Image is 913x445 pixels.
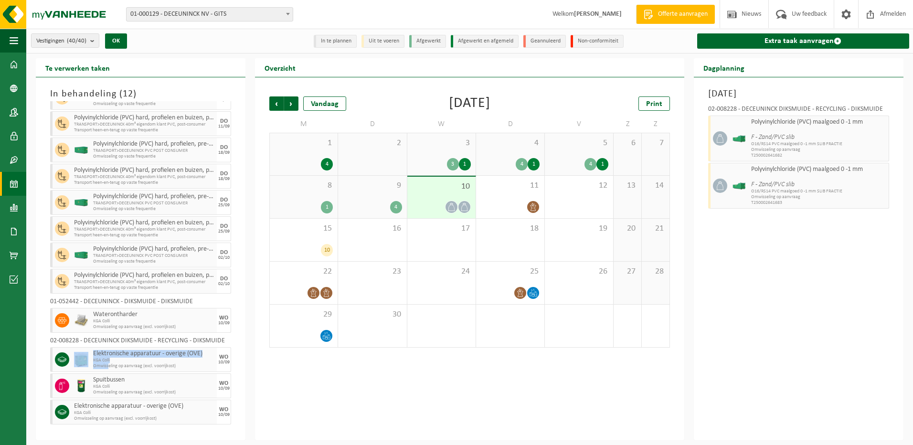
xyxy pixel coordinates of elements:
span: 13 [618,180,637,191]
img: PB-OT-0200-MET-00-03 [74,379,88,393]
span: Polyvinylchloride (PVC) maalgoed 0 -1 mm [751,118,886,126]
span: 01-000129 - DECEUNINCK NV - GITS [126,7,293,21]
span: 10 [412,181,471,192]
span: Transport heen-en-terug op vaste frequentie [74,180,214,186]
span: Omwisseling op aanvraag [751,194,886,200]
span: Polyvinylchloride (PVC) hard, profielen, pre-consumer [93,193,214,201]
span: 27 [618,266,637,277]
img: HK-XC-40-GN-00 [74,252,88,259]
span: 8 [275,180,333,191]
div: 4 [584,158,596,170]
div: WO [219,407,228,413]
span: Polyvinylchloride (PVC) hard, profielen en buizen, post-consumer [74,219,214,227]
span: Omwisseling op aanvraag (excl. voorrijkost) [93,390,214,395]
div: 3 [447,158,459,170]
li: Geannuleerd [523,35,566,48]
img: HK-XO-16-GN-00 [732,135,746,142]
span: KGA Colli [93,384,214,390]
count: (40/40) [67,38,86,44]
span: 26 [550,266,608,277]
span: 19 [550,223,608,234]
div: 10 [321,244,333,256]
td: W [407,116,476,133]
span: 14 [647,180,665,191]
span: Polyvinylchloride (PVC) hard, profielen en buizen, post-consumer [74,167,214,174]
span: Polyvinylchloride (PVC) hard, profielen, pre-consumer [93,245,214,253]
div: 02/10 [218,255,230,260]
td: D [476,116,545,133]
span: Vorige [269,96,284,111]
span: KGA Colli [74,410,214,416]
span: TRANSPORT>DECEUNINCK PVC POST CONSUMER [93,253,214,259]
div: WO [219,315,228,321]
span: Elektronische apparatuur - overige (OVE) [93,350,214,358]
span: Omwisseling op vaste frequentie [93,206,214,212]
div: 1 [321,201,333,213]
div: DO [220,171,228,177]
td: M [269,116,338,133]
span: 2 [343,138,402,148]
img: HK-XO-16-GN-00 [732,182,746,190]
h2: Dagplanning [694,58,754,77]
span: 17 [412,223,471,234]
div: 4 [516,158,528,170]
div: [DATE] [449,96,490,111]
a: Offerte aanvragen [636,5,715,24]
button: OK [105,33,127,49]
span: KGA Colli [93,358,214,363]
li: Non-conformiteit [571,35,624,48]
li: Afgewerkt [409,35,446,48]
span: T250002641682 [751,153,886,159]
div: 10/09 [218,386,230,391]
li: In te plannen [314,35,357,48]
span: 20 [618,223,637,234]
span: T250002641683 [751,200,886,206]
div: 10/09 [218,360,230,365]
td: Z [642,116,670,133]
span: 5 [550,138,608,148]
div: 4 [390,201,402,213]
span: Omwisseling op vaste frequentie [93,259,214,265]
div: 02-008228 - DECEUNINCK DIKSMUIDE - RECYCLING - DIKSMUIDE [50,338,231,347]
span: TRANSPORT>DECEUNINCK 40m³ eigendom klant PVC, post-consumer [74,227,214,233]
span: 18 [481,223,540,234]
td: V [545,116,614,133]
div: 10/09 [218,321,230,326]
span: Transport heen-en-terug op vaste frequentie [74,233,214,238]
span: O16/RS14 PVC maalgoed 0 -1 mm SLIB FRACTIE [751,189,886,194]
span: 01-000129 - DECEUNINCK NV - GITS [127,8,293,21]
div: DO [220,197,228,203]
span: Omwisseling op aanvraag (excl. voorrijkost) [74,416,214,422]
span: Polyvinylchloride (PVC) hard, profielen en buizen, post-consumer [74,114,214,122]
span: 9 [343,180,402,191]
img: HK-XC-40-GN-00 [74,147,88,154]
h2: Overzicht [255,58,305,77]
div: 4 [321,158,333,170]
div: 01-052442 - DECEUNINCK - DIKSMUIDE - DIKSMUIDE [50,298,231,308]
span: Transport heen-en-terug op vaste frequentie [74,127,214,133]
div: 18/09 [218,177,230,181]
span: Volgende [284,96,298,111]
span: Elektronische apparatuur - overige (OVE) [74,403,214,410]
div: DO [220,250,228,255]
strong: [PERSON_NAME] [574,11,622,18]
span: 16 [343,223,402,234]
i: F - Zand/PVC slib [751,134,795,141]
img: PB-HB-1400-HPE-GN-11 [74,352,88,368]
span: Omwisseling op vaste frequentie [93,154,214,159]
div: 25/09 [218,203,230,208]
span: Omwisseling op aanvraag (excl. voorrijkost) [93,324,214,330]
div: 1 [596,158,608,170]
div: 11/09 [218,124,230,129]
div: 18/09 [218,150,230,155]
div: WO [219,354,228,360]
span: Print [646,100,662,108]
span: 22 [275,266,333,277]
span: 25 [481,266,540,277]
span: 1 [275,138,333,148]
span: Transport heen-en-terug op vaste frequentie [74,285,214,291]
img: HK-XC-40-GN-00 [74,199,88,206]
span: 6 [618,138,637,148]
a: Extra taak aanvragen [697,33,909,49]
div: WO [219,381,228,386]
